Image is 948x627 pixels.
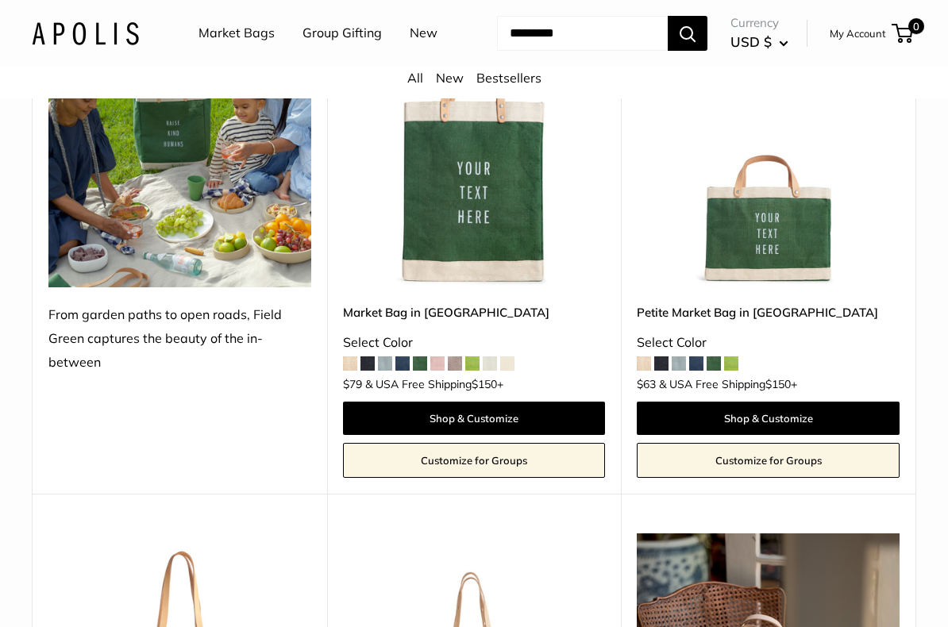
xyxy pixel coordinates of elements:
img: From garden paths to open roads, Field Green captures the beauty of the in-between [48,25,311,288]
input: Search... [497,16,668,51]
a: description_Make it yours with custom printed text.description_Take it anywhere with easy-grip ha... [637,25,900,288]
span: $150 [765,377,791,391]
div: Select Color [343,331,606,355]
a: All [407,70,423,86]
span: Currency [730,12,788,34]
img: Apolis [32,21,139,44]
a: Customize for Groups [343,443,606,478]
a: New [410,21,437,45]
a: Group Gifting [303,21,382,45]
button: Search [668,16,707,51]
span: $79 [343,377,362,391]
a: Market Bags [198,21,275,45]
button: USD $ [730,29,788,55]
a: Shop & Customize [637,402,900,435]
img: description_Make it yours with custom printed text. [343,25,606,288]
a: Shop & Customize [343,402,606,435]
a: My Account [830,24,886,43]
span: 0 [908,18,924,34]
span: & USA Free Shipping + [365,379,503,390]
a: description_Make it yours with custom printed text.Market Bag in Field Green [343,25,606,288]
span: $150 [472,377,497,391]
a: Market Bag in [GEOGRAPHIC_DATA] [343,303,606,321]
span: USD $ [730,33,772,50]
span: & USA Free Shipping + [659,379,797,390]
span: $63 [637,377,656,391]
div: Select Color [637,331,900,355]
a: 0 [893,24,913,43]
a: New [436,70,464,86]
a: Bestsellers [476,70,541,86]
a: Petite Market Bag in [GEOGRAPHIC_DATA] [637,303,900,321]
img: description_Make it yours with custom printed text. [637,25,900,288]
div: From garden paths to open roads, Field Green captures the beauty of the in-between [48,303,311,375]
a: Customize for Groups [637,443,900,478]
